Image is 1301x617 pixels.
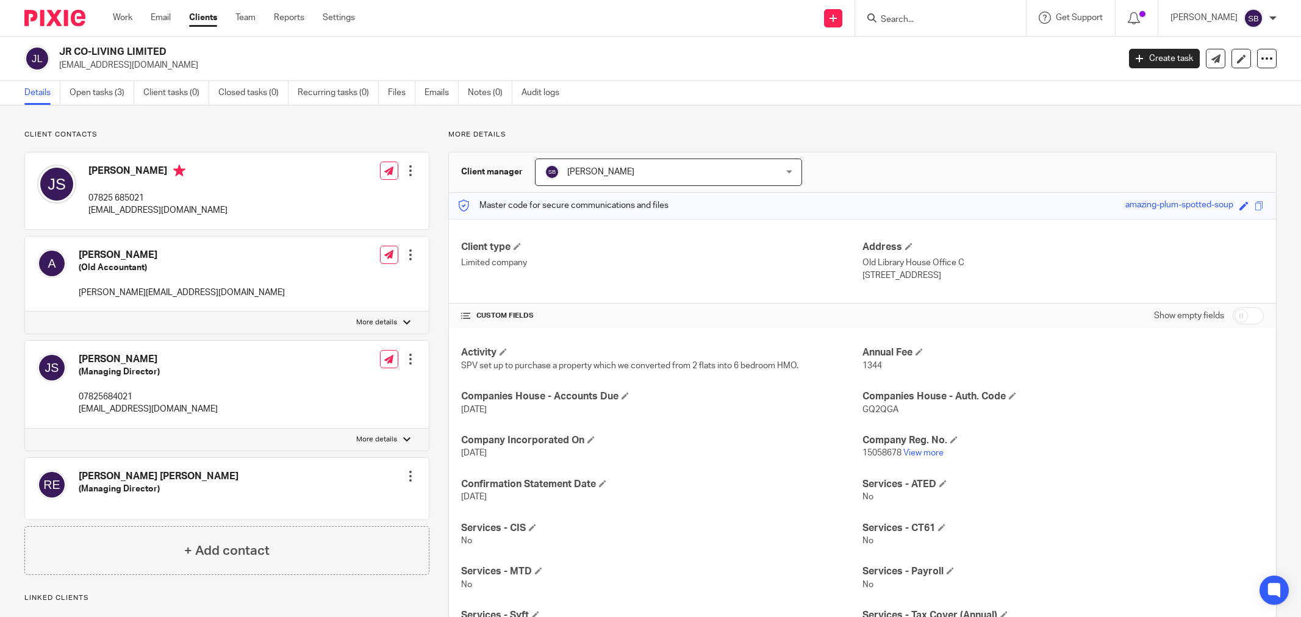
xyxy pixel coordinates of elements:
[356,318,397,327] p: More details
[79,287,285,299] p: [PERSON_NAME][EMAIL_ADDRESS][DOMAIN_NAME]
[461,478,862,491] h4: Confirmation Statement Date
[79,391,218,403] p: 07825684021
[79,262,285,274] h5: (Old Accountant)
[862,269,1264,282] p: [STREET_ADDRESS]
[862,565,1264,578] h4: Services - Payroll
[70,81,134,105] a: Open tasks (3)
[37,249,66,278] img: svg%3E
[59,46,900,59] h2: JR CO-LIVING LIMITED
[37,353,66,382] img: svg%3E
[461,580,472,589] span: No
[184,541,270,560] h4: + Add contact
[461,537,472,545] span: No
[862,478,1264,491] h4: Services - ATED
[88,165,228,180] h4: [PERSON_NAME]
[468,81,512,105] a: Notes (0)
[521,81,568,105] a: Audit logs
[1170,12,1238,24] p: [PERSON_NAME]
[388,81,415,105] a: Files
[880,15,989,26] input: Search
[79,353,218,366] h4: [PERSON_NAME]
[59,59,1111,71] p: [EMAIL_ADDRESS][DOMAIN_NAME]
[862,522,1264,535] h4: Services - CT61
[862,537,873,545] span: No
[862,362,882,370] span: 1344
[298,81,379,105] a: Recurring tasks (0)
[862,405,898,414] span: GQ2QGA
[461,449,487,457] span: [DATE]
[461,405,487,414] span: [DATE]
[1056,13,1103,22] span: Get Support
[461,311,862,321] h4: CUSTOM FIELDS
[323,12,355,24] a: Settings
[79,483,238,495] h5: (Managing Director)
[862,257,1264,269] p: Old Library House Office C
[88,192,228,204] p: 07825 685021
[24,81,60,105] a: Details
[461,390,862,403] h4: Companies House - Accounts Due
[37,165,76,204] img: svg%3E
[79,403,218,415] p: [EMAIL_ADDRESS][DOMAIN_NAME]
[79,366,218,378] h5: (Managing Director)
[113,12,132,24] a: Work
[862,449,901,457] span: 15058678
[1154,310,1224,322] label: Show empty fields
[458,199,668,212] p: Master code for secure communications and files
[862,241,1264,254] h4: Address
[143,81,209,105] a: Client tasks (0)
[1125,199,1233,213] div: amazing-plum-spotted-soup
[235,12,256,24] a: Team
[37,470,66,499] img: svg%3E
[79,249,285,262] h4: [PERSON_NAME]
[461,434,862,447] h4: Company Incorporated On
[461,166,523,178] h3: Client manager
[461,362,798,370] span: SPV set up to purchase a property which we converted from 2 flats into 6 bedroom HMO.
[1129,49,1200,68] a: Create task
[24,130,429,140] p: Client contacts
[862,493,873,501] span: No
[903,449,944,457] a: View more
[567,168,634,176] span: [PERSON_NAME]
[461,257,862,269] p: Limited company
[24,46,50,71] img: svg%3E
[356,435,397,444] p: More details
[461,241,862,254] h4: Client type
[1244,9,1263,28] img: svg%3E
[461,522,862,535] h4: Services - CIS
[862,434,1264,447] h4: Company Reg. No.
[218,81,289,105] a: Closed tasks (0)
[425,81,459,105] a: Emails
[461,493,487,501] span: [DATE]
[862,346,1264,359] h4: Annual Fee
[862,390,1264,403] h4: Companies House - Auth. Code
[79,470,238,483] h4: [PERSON_NAME] [PERSON_NAME]
[173,165,185,177] i: Primary
[151,12,171,24] a: Email
[189,12,217,24] a: Clients
[461,346,862,359] h4: Activity
[274,12,304,24] a: Reports
[448,130,1277,140] p: More details
[461,565,862,578] h4: Services - MTD
[24,593,429,603] p: Linked clients
[88,204,228,216] p: [EMAIL_ADDRESS][DOMAIN_NAME]
[24,10,85,26] img: Pixie
[862,580,873,589] span: No
[545,165,559,179] img: svg%3E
